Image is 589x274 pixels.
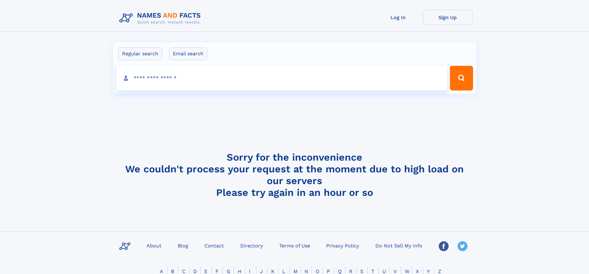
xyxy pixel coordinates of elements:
a: Privacy Policy [324,241,361,250]
a: About [144,241,164,250]
label: Email search [169,47,207,60]
a: Directory [238,241,265,250]
img: Facebook [439,241,449,251]
a: Terms of Use [277,241,313,250]
label: Regular search [118,47,162,60]
a: Blog [175,241,191,250]
a: Log In [373,10,423,25]
h4: Sorry for the inconvenience We couldn't process your request at the moment due to high load on ou... [117,151,472,198]
img: Twitter [458,241,467,251]
input: search input [116,66,447,91]
a: Sign Up [423,10,472,25]
a: Do Not Sell My Info [373,241,425,250]
button: Search Button [450,66,473,91]
img: Logo Names and Facts [117,10,206,27]
a: Contact [202,241,226,250]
